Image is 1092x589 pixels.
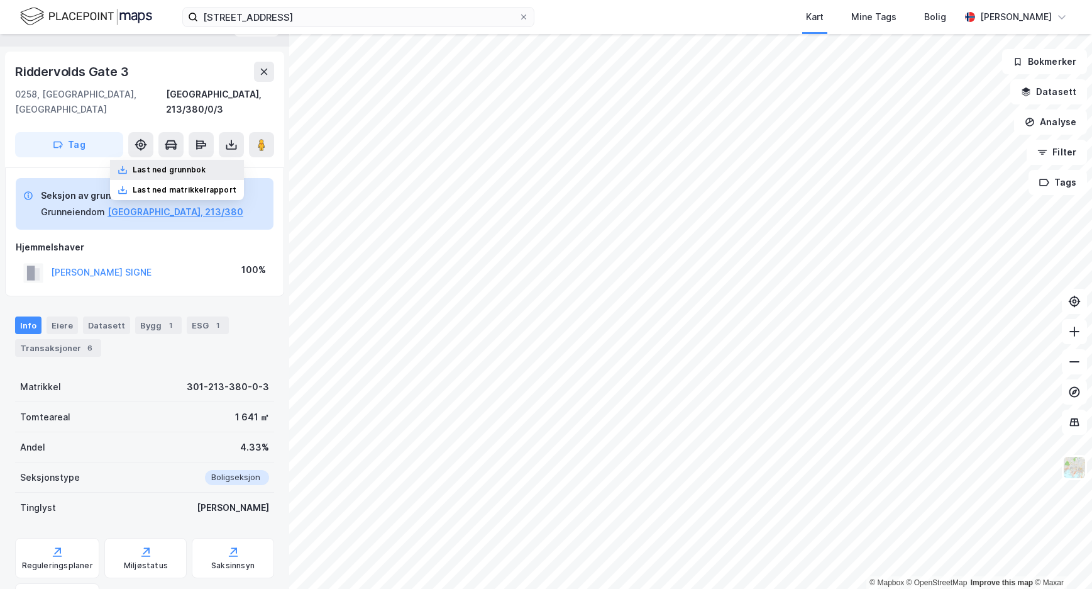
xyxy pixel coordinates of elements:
div: Kontrollprogram for chat [1029,529,1092,589]
div: Andel [20,440,45,455]
div: Tinglyst [20,500,56,515]
div: Last ned grunnbok [133,165,206,175]
a: OpenStreetMap [907,578,968,587]
div: Reguleringsplaner [22,561,93,571]
div: Kart [806,9,824,25]
div: 1 [211,319,224,332]
div: Datasett [83,317,130,334]
div: 6 [84,342,96,354]
div: Last ned matrikkelrapport [133,185,236,195]
img: Z [1062,456,1086,480]
div: Eiere [47,317,78,334]
button: [GEOGRAPHIC_DATA], 213/380 [108,205,243,220]
div: [PERSON_NAME] [980,9,1052,25]
div: Hjemmelshaver [16,240,273,255]
div: 1 641 ㎡ [235,410,269,425]
div: 4.33% [240,440,269,455]
div: Seksjonstype [20,470,80,485]
button: Tags [1029,170,1087,195]
div: Transaksjoner [15,339,101,357]
div: Riddervolds Gate 3 [15,62,131,82]
div: [GEOGRAPHIC_DATA], 213/380/0/3 [166,87,274,117]
input: Søk på adresse, matrikkel, gårdeiere, leietakere eller personer [198,8,519,26]
div: Bygg [135,317,182,334]
div: 301-213-380-0-3 [187,379,269,395]
img: logo.f888ab2527a4732fd821a326f86c7f29.svg [20,6,152,28]
button: Bokmerker [1002,49,1087,74]
div: Info [15,317,41,334]
div: Saksinnsyn [211,561,255,571]
div: [PERSON_NAME] [197,500,269,515]
button: Tag [15,132,123,157]
div: 0258, [GEOGRAPHIC_DATA], [GEOGRAPHIC_DATA] [15,87,166,117]
div: 1 [164,319,177,332]
div: Bolig [924,9,946,25]
div: Tomteareal [20,410,70,425]
a: Mapbox [869,578,904,587]
button: Analyse [1014,109,1087,135]
div: 100% [241,262,266,278]
div: Miljøstatus [124,561,168,571]
div: Grunneiendom [41,205,105,220]
button: Filter [1027,140,1087,165]
iframe: Chat Widget [1029,529,1092,589]
a: Improve this map [971,578,1033,587]
div: Seksjon av grunneiendom [41,188,243,203]
button: Datasett [1010,79,1087,104]
div: ESG [187,317,229,334]
div: Mine Tags [851,9,896,25]
div: Matrikkel [20,379,61,395]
